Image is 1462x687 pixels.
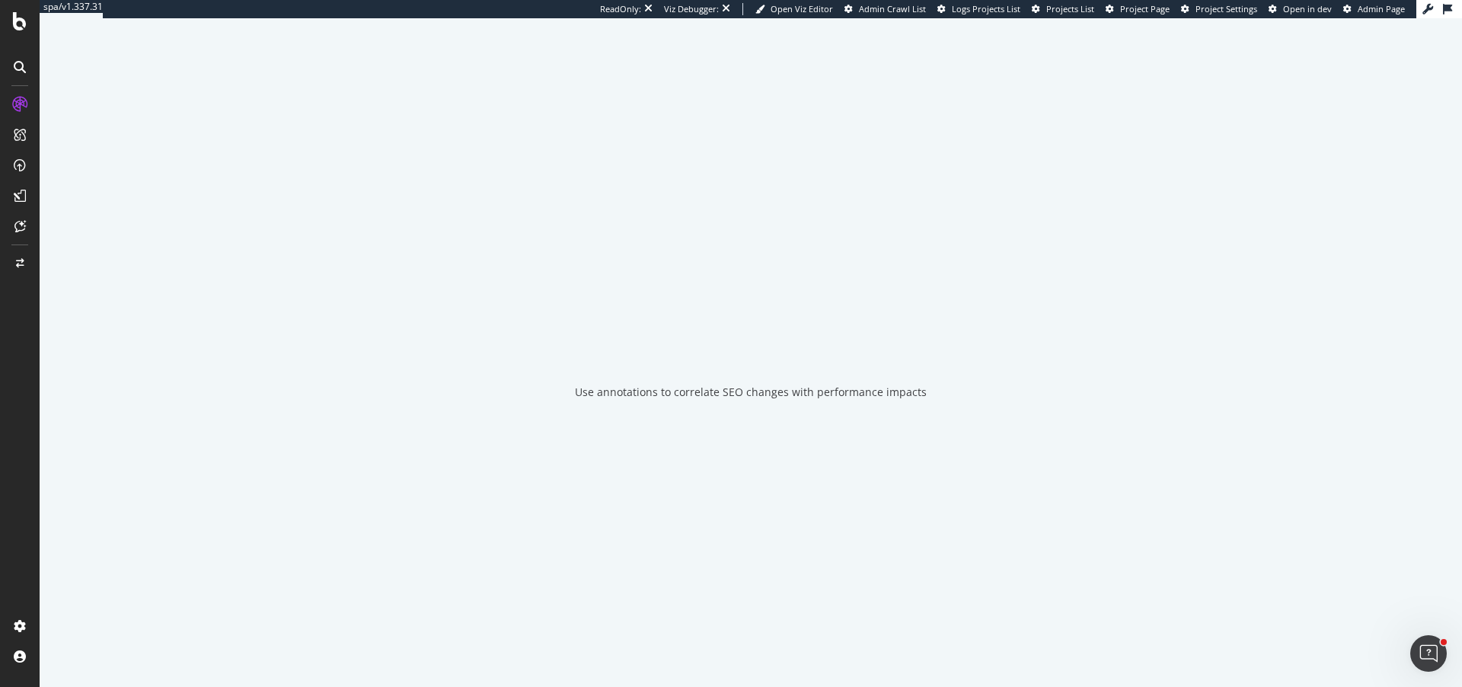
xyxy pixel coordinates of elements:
[859,3,926,14] span: Admin Crawl List
[1046,3,1094,14] span: Projects List
[1269,3,1332,15] a: Open in dev
[1106,3,1170,15] a: Project Page
[1358,3,1405,14] span: Admin Page
[771,3,833,14] span: Open Viz Editor
[1410,635,1447,672] iframe: Intercom live chat
[1120,3,1170,14] span: Project Page
[600,3,641,15] div: ReadOnly:
[1343,3,1405,15] a: Admin Page
[575,385,927,400] div: Use annotations to correlate SEO changes with performance impacts
[844,3,926,15] a: Admin Crawl List
[1032,3,1094,15] a: Projects List
[696,305,806,360] div: animation
[937,3,1020,15] a: Logs Projects List
[1283,3,1332,14] span: Open in dev
[755,3,833,15] a: Open Viz Editor
[952,3,1020,14] span: Logs Projects List
[664,3,719,15] div: Viz Debugger:
[1195,3,1257,14] span: Project Settings
[1181,3,1257,15] a: Project Settings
